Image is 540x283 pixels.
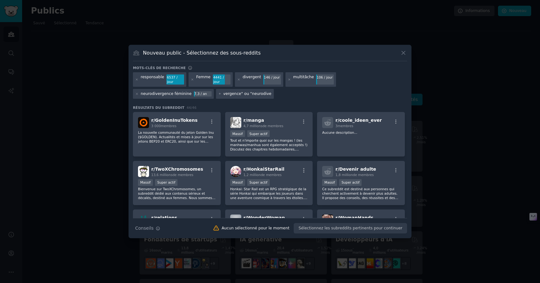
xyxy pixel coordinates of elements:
[243,124,262,128] font: 4,7 millions
[155,215,177,220] font: relations
[230,139,308,164] font: Tout et n'importe quoi sur les mangas ! (les manhwas/manhua sont également acceptés !) Discutez d...
[335,167,339,172] font: r/
[338,124,353,128] font: membres
[230,166,241,177] img: HonkaiStarRail
[192,106,197,109] font: 46
[243,75,261,79] font: divergent
[172,173,193,177] font: de membres
[138,166,149,177] img: Deux chromosomes X
[135,226,153,231] font: Conseils
[324,180,335,184] font: Massif
[157,180,175,184] font: Super actif
[230,117,241,128] img: manga
[243,215,247,220] font: r/
[261,173,282,177] font: de membres
[232,180,243,184] font: Massif
[335,173,353,177] font: 1,8 million
[243,118,247,123] font: r/
[151,118,155,123] font: r/
[222,226,290,230] font: Aucun sélectionné pour le moment
[133,106,184,109] font: Résultats du subreddit
[249,132,267,136] font: Super actif
[335,124,338,128] font: 3
[167,75,178,84] font: 6537 / jour
[262,124,283,128] font: de membres
[151,215,155,220] font: r/
[213,75,224,84] font: 4441 / jour
[230,187,308,217] font: Honkai: Star Rail est un RPG stratégique de la série Honkai qui embarque les joueurs dans une ave...
[191,106,192,109] font: /
[133,66,186,70] font: Mots-clés de recherche
[224,91,272,97] input: Nouveau mot-clé
[138,215,149,226] img: relations
[339,215,373,220] font: WomanHands
[247,167,285,172] font: HonkaiStarRail
[230,215,241,226] img: Wonder Woman
[339,167,376,172] font: Devenir adulte
[353,173,374,177] font: de membres
[341,180,359,184] font: Super actif
[151,173,172,177] font: 13,6 millions
[143,50,261,56] font: Nouveau public - Sélectionnez des sous-reddits
[187,106,191,109] font: 44
[247,118,264,123] font: manga
[339,118,382,123] font: coole_ideen_ever
[155,167,203,172] font: TwoXChromosomes
[335,215,339,220] font: r/
[141,91,192,96] font: neurodivergence féminine
[322,131,357,134] font: Aucune description...
[196,75,210,79] font: Femme
[138,131,214,152] font: La nouvelle communauté du jeton Golden Inu ($GOLDEN). Actualités et mises à jour sur les jetons B...
[247,215,285,220] font: WonderWoman
[293,75,314,79] font: multitâche
[264,75,280,79] font: 146 / jour
[249,180,267,184] font: Super actif
[161,124,177,128] font: membres
[317,75,333,79] font: 106 / jour
[322,187,398,204] font: Ce subreddit est destiné aux personnes qui cherchent activement à devenir plus adultes. Il propos...
[232,132,243,136] font: Massif
[151,124,161,128] font: 3 000
[138,187,215,217] font: Bienvenue sur TwoXChromosomes, un subreddit dédié aux contenus sérieux et décalés, destiné aux fe...
[322,215,333,226] img: Mains de femme
[133,223,162,234] button: Conseils
[151,167,155,172] font: r/
[138,117,149,128] img: Jetons GoldenInu
[155,118,198,123] font: GoldenInuTokens
[335,118,339,123] font: r/
[243,167,247,172] font: r/
[194,92,207,96] font: 7,3 / an
[243,173,261,177] font: 1,2 million
[140,180,151,184] font: Massif
[141,75,164,79] font: responsable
